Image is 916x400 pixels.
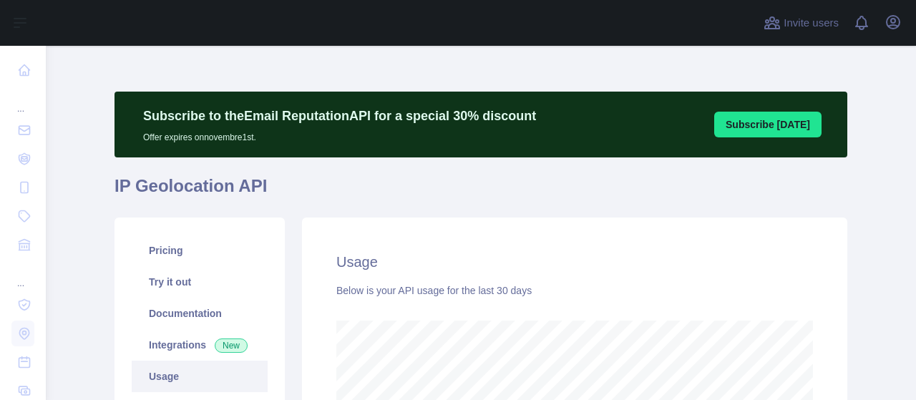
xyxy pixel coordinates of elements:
a: Usage [132,361,268,392]
div: Below is your API usage for the last 30 days [336,283,813,298]
div: ... [11,86,34,114]
button: Subscribe [DATE] [714,112,822,137]
a: Try it out [132,266,268,298]
h2: Usage [336,252,813,272]
a: Pricing [132,235,268,266]
p: Offer expires on novembre 1st. [143,126,536,143]
a: Integrations New [132,329,268,361]
h1: IP Geolocation API [114,175,847,209]
span: New [215,338,248,353]
span: Invite users [784,15,839,31]
p: Subscribe to the Email Reputation API for a special 30 % discount [143,106,536,126]
a: Documentation [132,298,268,329]
button: Invite users [761,11,842,34]
div: ... [11,260,34,289]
